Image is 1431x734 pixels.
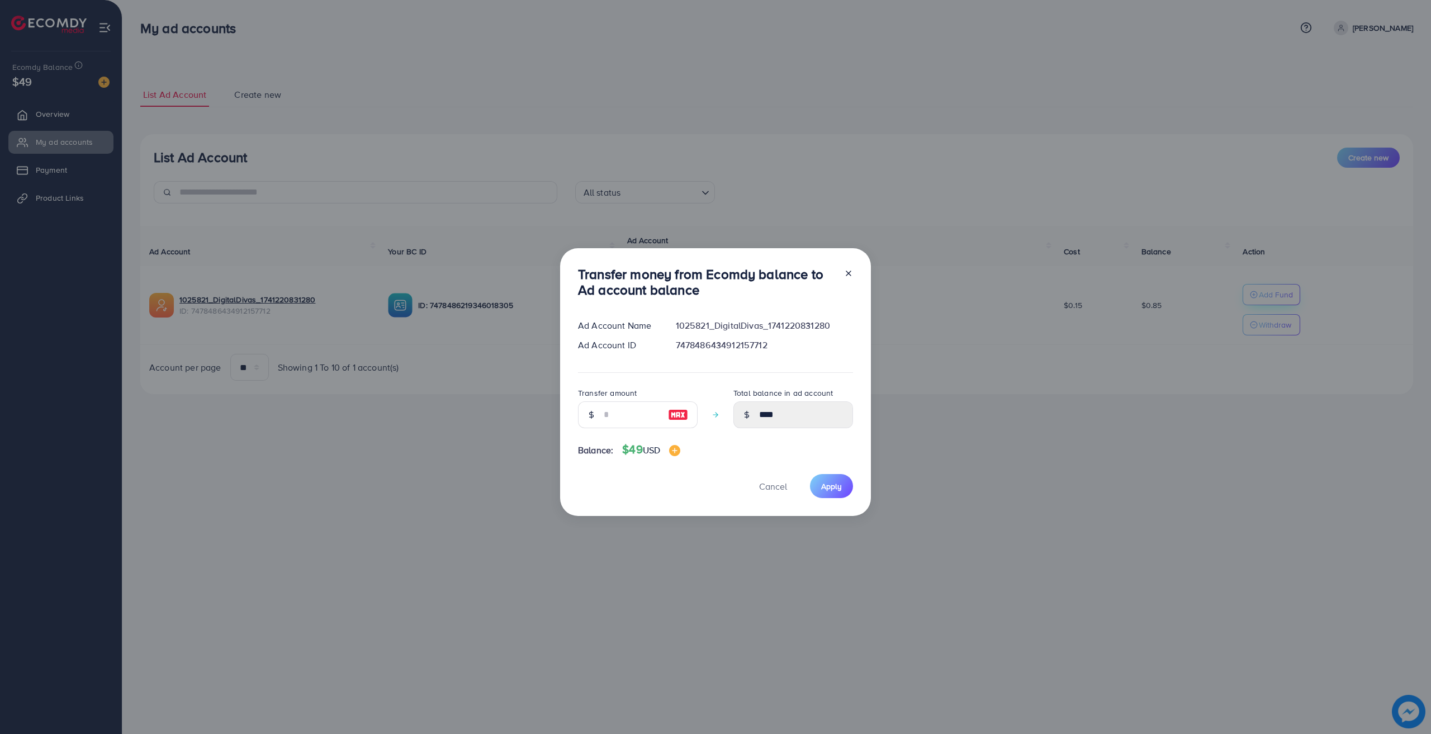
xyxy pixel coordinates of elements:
[821,481,842,492] span: Apply
[667,319,862,332] div: 1025821_DigitalDivas_1741220831280
[578,444,613,457] span: Balance:
[667,339,862,352] div: 7478486434912157712
[569,319,667,332] div: Ad Account Name
[578,266,835,299] h3: Transfer money from Ecomdy balance to Ad account balance
[643,444,660,456] span: USD
[669,445,680,456] img: image
[733,387,833,399] label: Total balance in ad account
[745,474,801,498] button: Cancel
[759,480,787,493] span: Cancel
[578,387,637,399] label: Transfer amount
[810,474,853,498] button: Apply
[622,443,680,457] h4: $49
[668,408,688,422] img: image
[569,339,667,352] div: Ad Account ID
